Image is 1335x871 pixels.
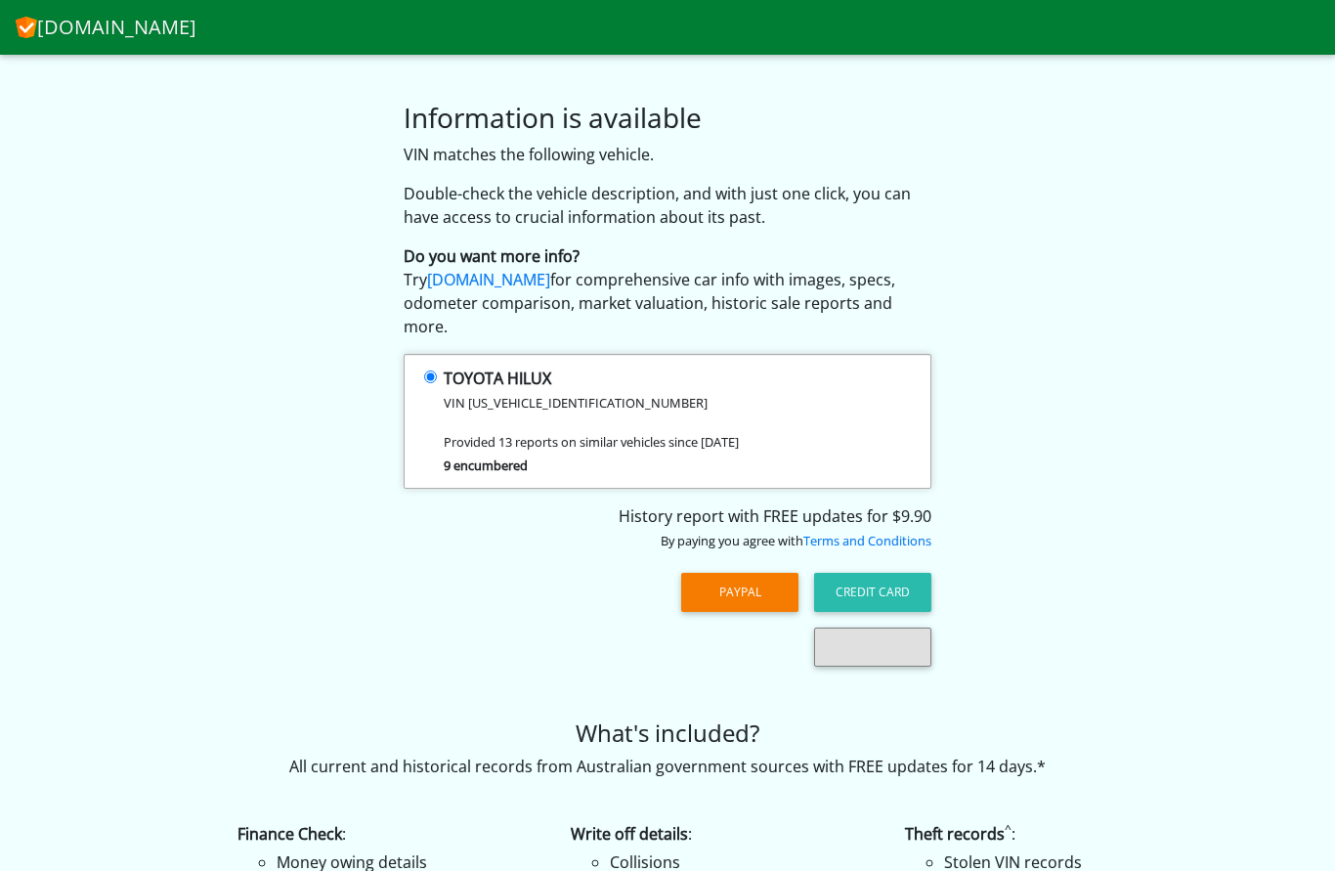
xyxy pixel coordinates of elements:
button: Credit Card [814,573,931,612]
small: Provided 13 reports on similar vehicles since [DATE] [444,433,739,451]
a: [DOMAIN_NAME] [16,8,196,47]
small: By paying you agree with [661,532,931,549]
img: CheckVIN.com.au logo [16,13,37,38]
strong: Theft records [905,823,1005,845]
button: PayPal [681,573,798,612]
h4: What's included? [15,719,1320,748]
p: VIN matches the following vehicle. [404,143,931,166]
h3: Information is available [404,102,931,135]
div: History report with FREE updates for $9.90 [404,504,931,551]
strong: Finance Check [237,823,342,845]
strong: Write off details [571,823,688,845]
p: Double-check the vehicle description, and with just one click, you can have access to crucial inf... [404,182,931,229]
small: VIN [US_VEHICLE_IDENTIFICATION_NUMBER] [444,394,708,412]
strong: Do you want more info? [404,245,580,267]
p: All current and historical records from Australian government sources with FREE updates for 14 days. [15,755,1320,778]
a: Terms and Conditions [803,532,931,549]
strong: TOYOTA HILUX [444,368,551,389]
p: Try for comprehensive car info with images, specs, odometer comparison, market valuation, histori... [404,244,931,338]
sup: ^ [1005,821,1012,838]
input: TOYOTA HILUX VIN [US_VEHICLE_IDENTIFICATION_NUMBER] Provided 13 reports on similar vehicles since... [424,370,437,383]
strong: 9 encumbered [444,457,528,474]
a: [DOMAIN_NAME] [427,269,550,290]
